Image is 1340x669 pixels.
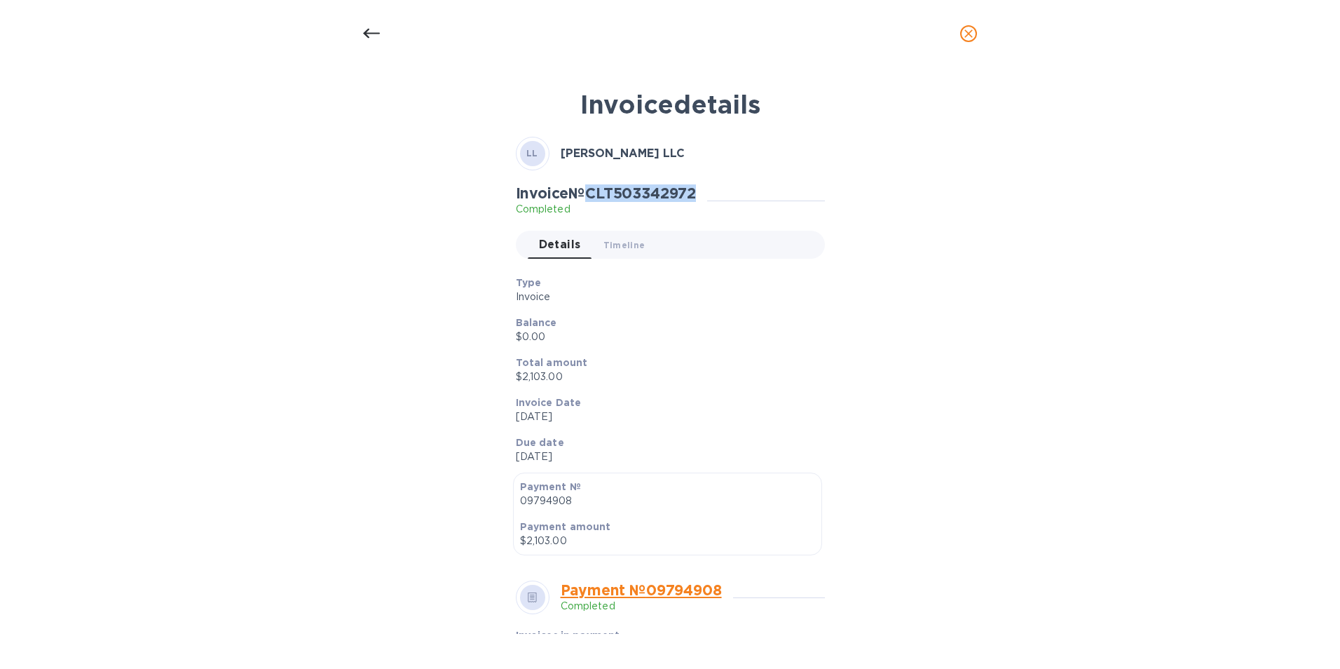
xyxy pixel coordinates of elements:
[561,581,722,599] a: Payment № 09794908
[516,397,582,408] b: Invoice Date
[603,238,645,252] span: Timeline
[520,534,815,548] p: $2,103.00
[539,235,581,255] span: Details
[520,481,581,492] b: Payment №
[516,317,557,328] b: Balance
[526,148,538,158] b: LL
[516,370,814,384] p: $2,103.00
[561,147,685,160] b: [PERSON_NAME] LLC
[516,202,697,217] p: Completed
[516,330,814,344] p: $0.00
[561,599,722,614] p: Completed
[520,494,815,508] p: 09794908
[516,277,542,288] b: Type
[516,410,814,424] p: [DATE]
[516,290,814,304] p: Invoice
[516,630,620,641] b: Invoices in payment
[516,184,697,202] h2: Invoice № CLT503342972
[580,89,760,120] b: Invoice details
[520,521,611,532] b: Payment amount
[516,437,564,448] b: Due date
[516,357,588,368] b: Total amount
[516,450,814,464] p: [DATE]
[952,17,985,50] button: close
